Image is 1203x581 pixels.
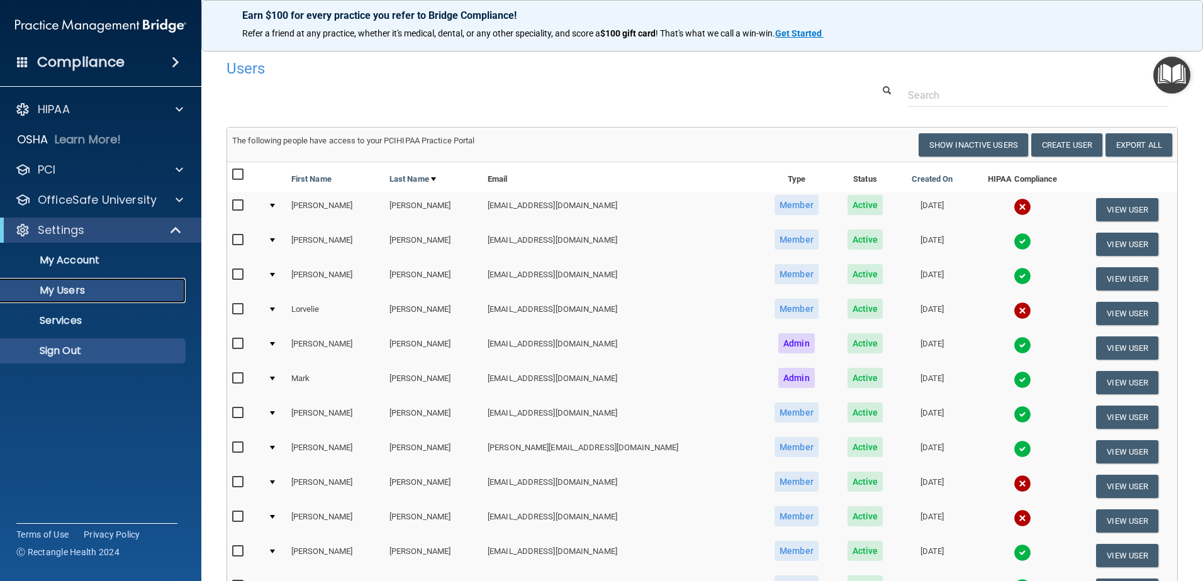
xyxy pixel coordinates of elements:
td: [DATE] [897,434,968,469]
a: PCI [15,162,183,177]
a: Terms of Use [16,528,69,541]
td: [DATE] [897,296,968,331]
img: tick.e7d51cea.svg [1014,371,1031,389]
img: cross.ca9f0e7f.svg [1014,198,1031,216]
a: Privacy Policy [84,528,140,541]
span: Active [848,299,883,319]
td: [EMAIL_ADDRESS][DOMAIN_NAME] [483,192,759,227]
img: cross.ca9f0e7f.svg [1014,509,1031,527]
td: [DATE] [897,400,968,434]
img: cross.ca9f0e7f.svg [1014,475,1031,492]
a: Get Started [775,28,824,38]
td: [PERSON_NAME] [286,504,384,538]
button: Open Resource Center [1153,57,1190,94]
img: tick.e7d51cea.svg [1014,544,1031,562]
button: View User [1096,371,1158,394]
td: [PERSON_NAME] [384,192,483,227]
span: Member [775,264,819,284]
input: Search [908,84,1168,107]
td: [EMAIL_ADDRESS][DOMAIN_NAME] [483,227,759,262]
td: [DATE] [897,192,968,227]
strong: Get Started [775,28,822,38]
a: Export All [1105,133,1172,157]
span: Admin [778,333,815,353]
button: View User [1096,198,1158,221]
td: [DATE] [897,331,968,365]
img: PMB logo [15,13,186,38]
span: Active [848,368,883,388]
span: Member [775,402,819,423]
a: Created On [912,172,953,187]
p: My Users [8,284,180,297]
button: View User [1096,440,1158,463]
p: OSHA [17,132,48,147]
td: [EMAIL_ADDRESS][DOMAIN_NAME] [483,331,759,365]
span: Active [848,402,883,423]
span: Member [775,195,819,215]
th: HIPAA Compliance [968,162,1078,192]
img: cross.ca9f0e7f.svg [1014,302,1031,319]
td: Mark [286,365,384,400]
span: Member [775,230,819,250]
td: [PERSON_NAME] [384,262,483,296]
span: Active [848,195,883,215]
td: [EMAIL_ADDRESS][DOMAIN_NAME] [483,262,759,296]
span: ! That's what we call a win-win. [656,28,775,38]
td: [DATE] [897,365,968,400]
td: [PERSON_NAME] [384,469,483,504]
td: [EMAIL_ADDRESS][DOMAIN_NAME] [483,469,759,504]
button: View User [1096,267,1158,290]
td: [PERSON_NAME] [384,504,483,538]
td: [PERSON_NAME] [384,331,483,365]
td: [DATE] [897,262,968,296]
td: [EMAIL_ADDRESS][DOMAIN_NAME] [483,538,759,573]
td: [PERSON_NAME][EMAIL_ADDRESS][DOMAIN_NAME] [483,434,759,469]
span: Refer a friend at any practice, whether it's medical, dental, or any other speciality, and score a [242,28,600,38]
img: tick.e7d51cea.svg [1014,267,1031,285]
a: First Name [291,172,332,187]
span: Active [848,541,883,561]
td: [PERSON_NAME] [286,227,384,262]
td: [DATE] [897,227,968,262]
td: [EMAIL_ADDRESS][DOMAIN_NAME] [483,400,759,434]
a: OfficeSafe University [15,192,183,207]
p: Sign Out [8,345,180,357]
img: tick.e7d51cea.svg [1014,233,1031,250]
td: [PERSON_NAME] [384,400,483,434]
p: Learn More! [55,132,121,147]
img: tick.e7d51cea.svg [1014,336,1031,354]
button: View User [1096,406,1158,429]
button: Create User [1031,133,1102,157]
h4: Users [227,60,774,77]
td: [DATE] [897,504,968,538]
span: Ⓒ Rectangle Health 2024 [16,546,120,558]
th: Status [834,162,897,192]
span: Active [848,437,883,457]
p: OfficeSafe University [38,192,157,207]
td: [EMAIL_ADDRESS][DOMAIN_NAME] [483,504,759,538]
span: Active [848,264,883,284]
th: Email [483,162,759,192]
button: View User [1096,544,1158,567]
td: [PERSON_NAME] [384,296,483,331]
td: [EMAIL_ADDRESS][DOMAIN_NAME] [483,365,759,400]
span: Active [848,472,883,492]
td: [DATE] [897,469,968,504]
p: Earn $100 for every practice you refer to Bridge Compliance! [242,9,1162,21]
td: [PERSON_NAME] [286,192,384,227]
span: Member [775,472,819,492]
strong: $100 gift card [600,28,656,38]
td: [PERSON_NAME] [384,538,483,573]
span: Active [848,333,883,353]
p: Services [8,314,180,327]
button: View User [1096,233,1158,256]
span: Active [848,230,883,250]
td: [PERSON_NAME] [384,434,483,469]
td: [PERSON_NAME] [286,538,384,573]
p: HIPAA [38,102,70,117]
td: [PERSON_NAME] [286,400,384,434]
p: Settings [38,223,84,238]
td: [PERSON_NAME] [384,365,483,400]
span: Member [775,506,819,526]
img: tick.e7d51cea.svg [1014,440,1031,458]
